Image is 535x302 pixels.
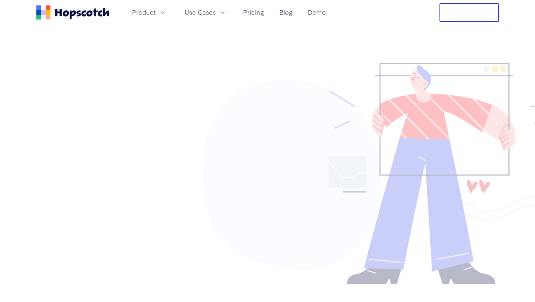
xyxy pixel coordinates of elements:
[36,241,88,250] div: / 5 stars on G2
[240,6,267,19] a: Pricing
[180,6,231,19] button: Use Cases
[110,200,184,225] button: Book a demo
[185,8,216,17] span: Use Cases
[439,3,499,22] button: Free Trial
[36,241,45,250] strong: 4.8
[36,200,98,225] button: Show me!
[276,6,296,19] a: Blog
[127,6,171,19] button: Product
[132,8,156,17] span: Product
[305,6,329,19] a: Demo
[36,5,109,20] a: Home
